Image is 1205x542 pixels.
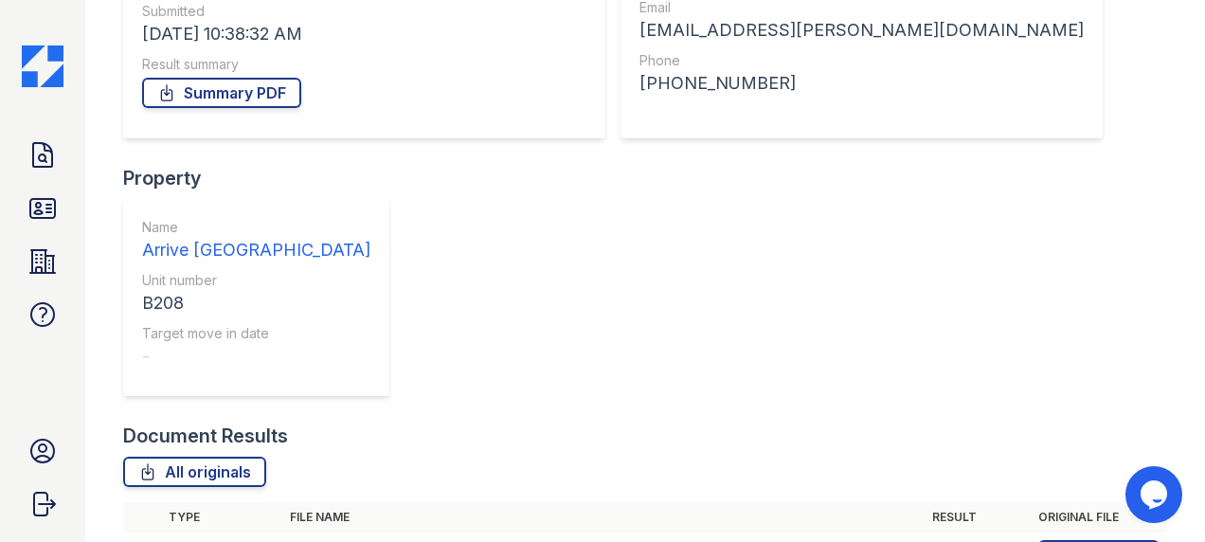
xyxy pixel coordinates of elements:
div: Submitted [142,2,586,21]
div: Arrive [GEOGRAPHIC_DATA] [142,237,370,263]
div: Target move in date [142,324,370,343]
div: B208 [142,290,370,316]
div: [EMAIL_ADDRESS][PERSON_NAME][DOMAIN_NAME] [639,17,1084,44]
div: [DATE] 10:38:32 AM [142,21,586,47]
th: File name [282,502,925,533]
th: Original file [1031,502,1167,533]
iframe: chat widget [1125,466,1186,523]
div: [PHONE_NUMBER] [639,70,1084,97]
div: Property [123,165,405,191]
div: Document Results [123,423,288,449]
th: Result [925,502,1031,533]
div: Name [142,218,370,237]
a: All originals [123,457,266,487]
div: - [142,343,370,370]
img: CE_Icon_Blue-c292c112584629df590d857e76928e9f676e5b41ef8f769ba2f05ee15b207248.png [22,45,63,87]
div: Result summary [142,55,586,74]
div: Phone [639,51,1084,70]
a: Summary PDF [142,78,301,108]
div: Unit number [142,271,370,290]
a: Name Arrive [GEOGRAPHIC_DATA] [142,218,370,263]
th: Type [161,502,282,533]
